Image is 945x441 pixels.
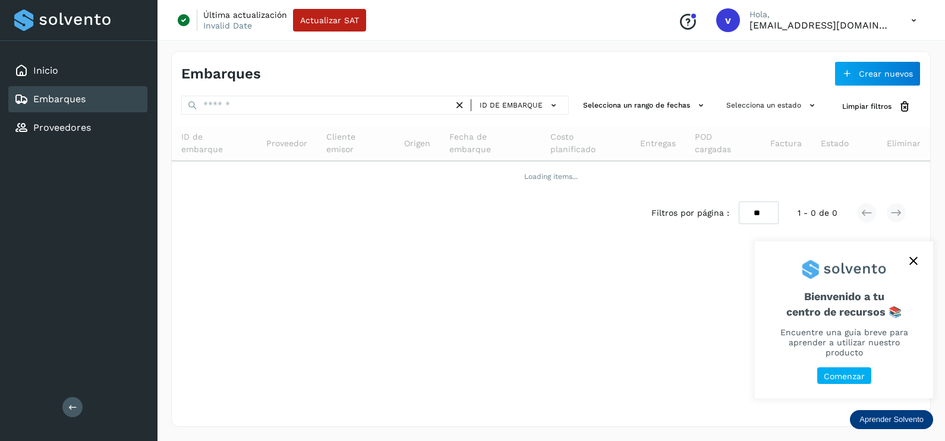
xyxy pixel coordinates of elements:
button: Selecciona un rango de fechas [578,96,712,115]
p: Invalid Date [203,20,252,31]
button: Comenzar [817,367,871,385]
span: POD cargadas [695,131,751,156]
span: Limpiar filtros [842,101,892,112]
a: Embarques [33,93,86,105]
a: Proveedores [33,122,91,133]
td: Loading items... [172,161,930,192]
p: Comenzar [824,371,865,382]
a: Inicio [33,65,58,76]
button: Actualizar SAT [293,9,366,31]
span: 1 - 0 de 0 [798,207,837,219]
div: Embarques [8,86,147,112]
div: Aprender Solvento [850,410,933,429]
span: Crear nuevos [859,70,913,78]
p: vaymartinez@niagarawater.com [749,20,892,31]
span: Filtros por página : [651,207,729,219]
span: ID de embarque [181,131,247,156]
span: Cliente emisor [326,131,386,156]
p: Encuentre una guía breve para aprender a utilizar nuestro producto [769,327,919,357]
p: Aprender Solvento [859,415,924,424]
span: ID de embarque [480,100,543,111]
button: Selecciona un estado [722,96,823,115]
div: Proveedores [8,115,147,141]
span: Costo planificado [550,131,622,156]
h4: Embarques [181,65,261,83]
button: Limpiar filtros [833,96,921,118]
p: centro de recursos 📚 [769,305,919,319]
span: Factura [770,137,802,150]
span: Eliminar [887,137,921,150]
span: Proveedor [266,137,307,150]
span: Bienvenido a tu [769,290,919,318]
span: Estado [821,137,849,150]
button: Crear nuevos [834,61,921,86]
div: Aprender Solvento [755,241,933,398]
p: Hola, [749,10,892,20]
span: Actualizar SAT [300,16,359,24]
span: Origen [404,137,430,150]
p: Última actualización [203,10,287,20]
div: Inicio [8,58,147,84]
button: ID de embarque [476,97,563,114]
span: Entregas [640,137,676,150]
button: close, [905,252,922,270]
span: Fecha de embarque [449,131,531,156]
